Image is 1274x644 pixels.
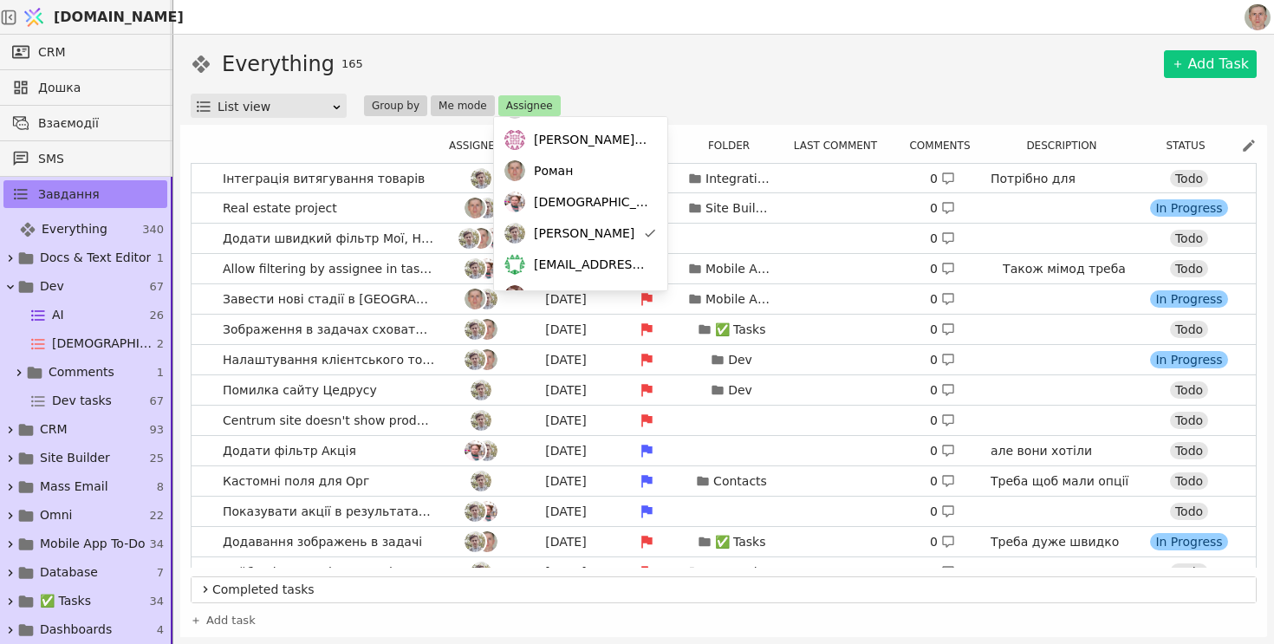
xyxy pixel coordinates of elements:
p: але вони хотіли кнопку Акція. [991,442,1138,478]
img: va [504,285,525,306]
img: Хр [477,501,497,522]
img: Ad [504,223,525,244]
div: [DATE] [527,472,605,491]
span: 25 [149,450,164,467]
div: [DATE] [527,533,605,551]
img: ma [504,254,525,275]
span: Dashboards [40,621,112,639]
div: 0 [930,260,955,278]
span: Mobile App To-Do [40,535,146,553]
a: Real estate projectРоAd[DATE]Site Builder0 In Progress [192,193,1256,223]
a: Add task [191,612,256,629]
div: [DATE] [527,563,605,582]
p: Integrations [705,563,775,582]
p: Dev [728,381,752,400]
div: 0 [930,533,955,551]
div: 0 [930,503,955,521]
a: Add Task [1164,50,1257,78]
span: Add task [206,612,256,629]
div: Todo [1170,381,1208,399]
span: Comments [49,363,114,381]
p: Потрібно для інтеграції з флетшоу [991,170,1138,206]
a: Centrum site doesn't show products in katalogAd[DATE]0 Todo [192,406,1256,435]
button: Assignees [444,135,523,156]
div: [DATE] [527,321,605,339]
div: Description [993,135,1141,156]
span: Завдання [38,185,100,204]
img: Ad [465,319,485,340]
div: Todo [1170,472,1208,490]
a: Інтеграція витягування товарівAd[DATE]Integrations0 Потрібно для інтеграції з флетшоуTodo [192,164,1256,193]
p: Dev [728,351,752,369]
a: Додавання зображень в задачіAdРо[DATE]✅ Tasks0 Треба дуже швидко для Металіки. Може бейс64 там, п... [192,527,1256,556]
span: 7 [157,564,164,582]
span: 1 [157,250,164,267]
span: [DOMAIN_NAME] [54,7,184,28]
img: my [504,129,525,150]
span: AI [52,306,64,324]
button: Assignee [498,95,561,116]
span: 34 [149,536,164,553]
span: 1 [157,364,164,381]
a: Показувати акції в результатах пошукуAdХр[DATE]0 Todo [192,497,1256,526]
div: In Progress [1150,199,1227,217]
p: Треба щоб мали опції обов'язкове і унікальне [991,472,1138,527]
div: 0 [930,321,955,339]
span: [EMAIL_ADDRESS][DOMAIN_NAME] [534,256,650,274]
span: Everything [42,220,107,238]
span: Centrum site doesn't show products in katalog [216,408,442,433]
span: 26 [149,307,164,324]
img: Хр [504,192,525,212]
div: 0 [930,230,955,248]
img: Ро [471,228,491,249]
a: Взаємодії [3,109,167,137]
div: 0 [930,442,955,460]
img: Ро [477,349,497,370]
a: [DOMAIN_NAME] [17,1,173,34]
a: Додати швидкий фільтр Мої, Не призначені для контактівAdРоХр[DATE]0 Todo [192,224,1256,253]
span: Database [40,563,98,582]
img: Ad [465,349,485,370]
img: Ро [504,160,525,181]
img: Ad [465,258,485,279]
button: Group by [364,95,427,116]
img: Хр [465,440,485,461]
span: 2 [157,335,164,353]
button: Last comment [789,135,893,156]
span: Omni [40,506,72,524]
img: Ad [477,440,497,461]
a: Вайбер інтеграція - масові розсилкиAd[DATE]Integrations0 Todo [192,557,1256,587]
span: Dev tasks [52,392,112,410]
div: 0 [930,472,955,491]
p: Integrations [705,170,775,188]
button: Comments [904,135,985,156]
img: Хр [477,258,497,279]
img: Ро [477,531,497,552]
div: 0 [930,381,955,400]
a: Додати фільтр АкціяХрAd[DATE]0 але вони хотіли кнопку Акція.Todo [192,436,1256,465]
p: ✅ Tasks [715,533,766,551]
span: 67 [149,393,164,410]
button: Description [1021,135,1112,156]
img: Ad [458,228,479,249]
img: Ad [477,289,497,309]
span: [DEMOGRAPHIC_DATA] [52,335,157,353]
span: [PERSON_NAME][EMAIL_ADDRESS][DOMAIN_NAME] [534,131,650,149]
span: [DEMOGRAPHIC_DATA] [534,193,650,211]
span: CRM [40,420,68,439]
a: Дошка [3,74,167,101]
span: SMS [38,150,159,168]
img: Ad [465,531,485,552]
button: Folder [703,135,765,156]
p: Mobile App To-Do [705,260,775,278]
span: Показувати акції в результатах пошуку [216,499,442,524]
p: ✅ Tasks [715,321,766,339]
span: Dev [40,277,64,296]
div: 0 [930,351,955,369]
span: Інтеграція витягування товарів [216,166,432,192]
div: In Progress [1150,533,1227,550]
div: Last comment [784,135,897,156]
div: 0 [930,290,955,309]
span: 34 [149,593,164,610]
span: ✅ Tasks [40,592,91,610]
